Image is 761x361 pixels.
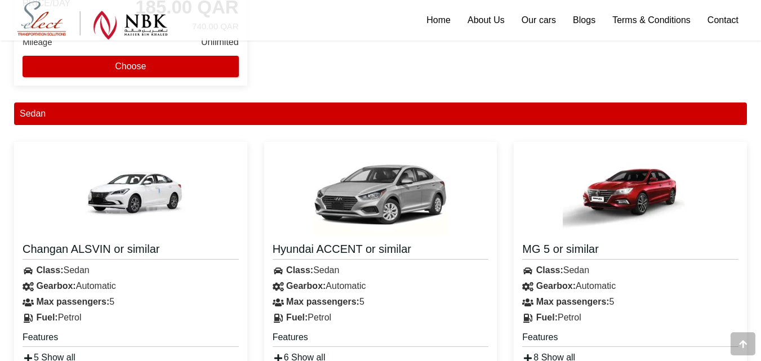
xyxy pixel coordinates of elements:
[514,262,747,278] div: Sedan
[36,297,109,306] strong: Max passengers:
[14,278,247,294] div: Automatic
[23,242,239,260] a: Changan ALSVIN or similar
[536,281,576,291] strong: Gearbox:
[63,150,198,235] img: Changan ALSVIN or similar
[14,262,247,278] div: Sedan
[14,294,247,310] div: 5
[522,242,738,260] a: MG 5 or similar
[201,34,239,50] span: Unlimited
[536,265,563,275] strong: Class:
[522,331,738,347] h5: Features
[264,310,497,326] div: Petrol
[23,56,239,77] button: Choose
[36,313,57,322] strong: Fuel:
[286,297,359,306] strong: Max passengers:
[264,262,497,278] div: Sedan
[563,150,698,235] img: MG 5 or similar
[23,331,239,347] h5: Features
[23,37,52,47] span: Mileage
[286,281,326,291] strong: Gearbox:
[286,313,308,322] strong: Fuel:
[273,242,489,260] a: Hyundai ACCENT or similar
[731,332,755,355] div: Go to top
[264,278,497,294] div: Automatic
[17,1,168,40] img: Select Rent a Car
[536,297,609,306] strong: Max passengers:
[14,102,747,125] div: Sedan
[514,294,747,310] div: 5
[536,313,558,322] strong: Fuel:
[14,310,247,326] div: Petrol
[286,265,313,275] strong: Class:
[313,150,448,235] img: Hyundai ACCENT or similar
[36,281,75,291] strong: Gearbox:
[514,278,747,294] div: Automatic
[36,265,63,275] strong: Class:
[264,294,497,310] div: 5
[514,310,747,326] div: Petrol
[273,331,489,347] h5: Features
